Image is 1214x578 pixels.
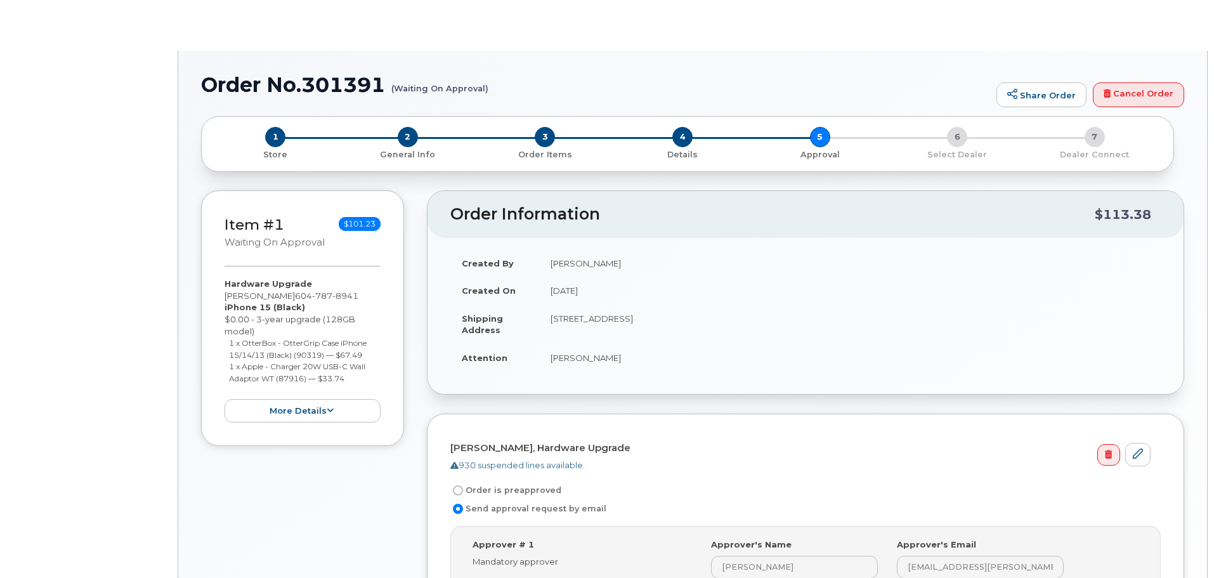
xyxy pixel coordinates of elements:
a: 1 Store [212,147,339,161]
div: $113.38 [1095,202,1151,227]
span: 604 [295,291,358,301]
strong: Attention [462,353,507,363]
small: (Waiting On Approval) [391,74,488,93]
span: 787 [312,291,332,301]
a: 3 Order Items [476,147,614,161]
div: [PERSON_NAME] $0.00 - 3-year upgrade (128GB model) [225,278,381,423]
small: Waiting On Approval [225,237,325,248]
h2: Order Information [450,206,1095,223]
div: 930 suspended lines available. [450,459,1151,471]
span: $101.23 [339,217,381,231]
span: 4 [672,127,693,147]
td: [PERSON_NAME] [539,249,1161,277]
small: 1 x Apple - Charger 20W USB-C Wall Adaptor WT (87916) — $33.74 [229,362,365,383]
span: 1 [265,127,285,147]
a: 4 Details [614,147,752,161]
h4: [PERSON_NAME], Hardware Upgrade [450,443,1151,454]
input: Send approval request by email [453,504,463,514]
a: 2 General Info [339,147,477,161]
td: [STREET_ADDRESS] [539,305,1161,344]
p: Order Items [481,149,609,161]
a: Item #1 [225,216,284,233]
span: 3 [535,127,555,147]
label: Approver # 1 [473,539,534,551]
strong: Hardware Upgrade [225,279,312,289]
input: Order is preapproved [453,485,463,496]
label: Order is preapproved [450,483,561,498]
p: General Info [344,149,472,161]
label: Approver's Name [711,539,792,551]
small: 1 x OtterBox - OtterGrip Case iPhone 15/14/13 (Black) (90319) — $67.49 [229,338,367,360]
button: more details [225,399,381,423]
div: Mandatory approver [473,556,682,568]
strong: iPhone 15 (Black) [225,302,305,312]
a: Cancel Order [1093,82,1184,108]
strong: Shipping Address [462,313,503,336]
span: 8941 [332,291,358,301]
span: 2 [398,127,418,147]
td: [PERSON_NAME] [539,344,1161,372]
strong: Created By [462,258,514,268]
label: Send approval request by email [450,501,606,516]
td: [DATE] [539,277,1161,305]
p: Store [217,149,334,161]
h1: Order No.301391 [201,74,990,96]
p: Details [619,149,747,161]
strong: Created On [462,286,516,296]
a: Share Order [996,82,1087,108]
label: Approver's Email [897,539,976,551]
